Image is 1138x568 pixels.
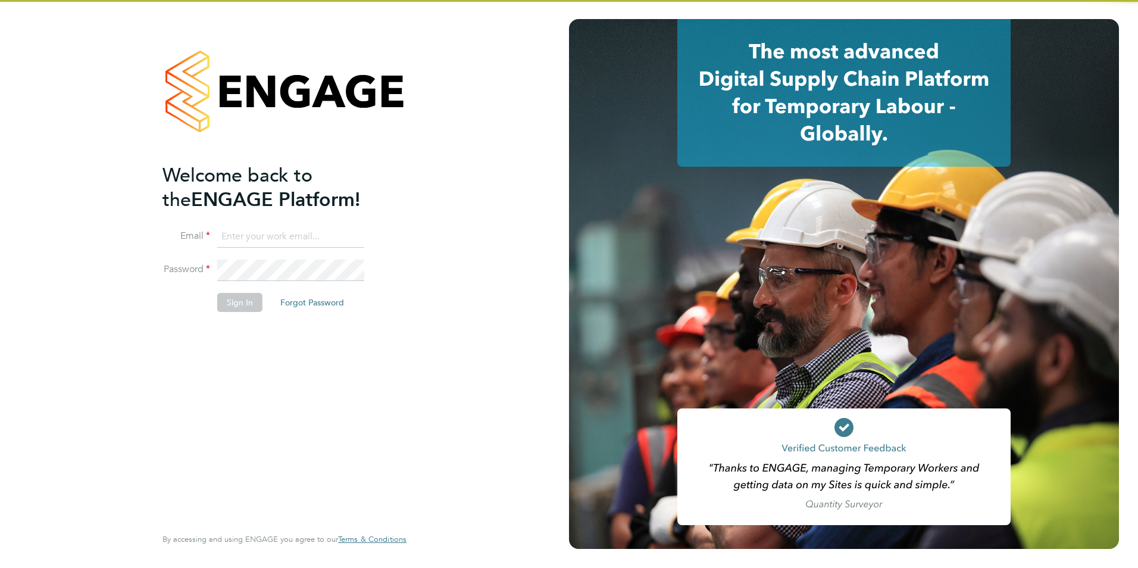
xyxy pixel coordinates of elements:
button: Forgot Password [271,293,354,312]
label: Email [162,230,210,242]
span: By accessing and using ENGAGE you agree to our [162,534,407,544]
a: Terms & Conditions [338,535,407,544]
h2: ENGAGE Platform! [162,163,395,212]
span: Welcome back to the [162,164,312,211]
span: Terms & Conditions [338,534,407,544]
label: Password [162,263,210,276]
button: Sign In [217,293,262,312]
input: Enter your work email... [217,226,364,248]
